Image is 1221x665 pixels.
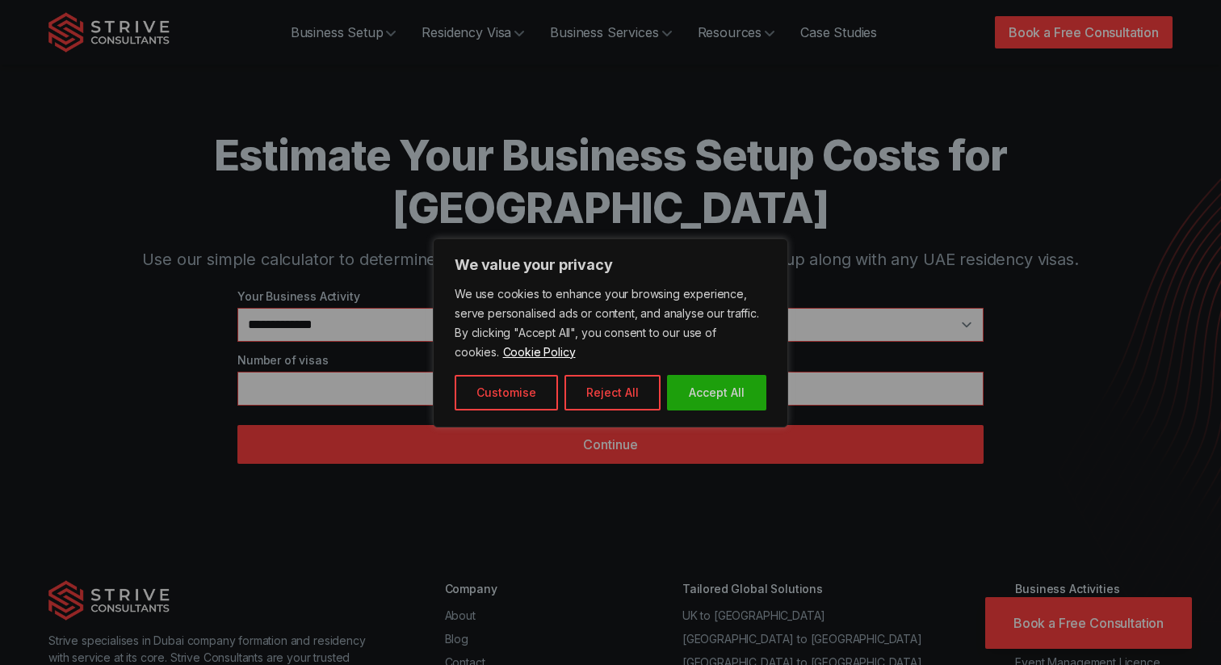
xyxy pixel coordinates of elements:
[455,255,766,275] p: We value your privacy
[502,344,577,360] a: Cookie Policy
[564,375,661,410] button: Reject All
[455,284,766,362] p: We use cookies to enhance your browsing experience, serve personalised ads or content, and analys...
[455,375,558,410] button: Customise
[433,238,788,427] div: We value your privacy
[667,375,766,410] button: Accept All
